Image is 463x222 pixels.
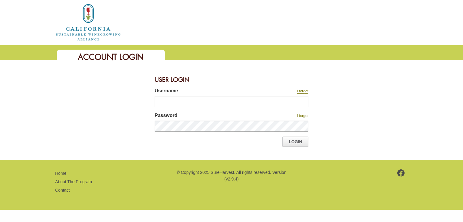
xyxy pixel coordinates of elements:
[155,112,254,121] label: Password
[397,169,405,177] img: footer-facebook.png
[55,3,121,42] img: logo_cswa2x.png
[176,169,287,183] p: © Copyright 2025 SureHarvest. All rights reserved. Version (v2.9.4)
[282,137,308,147] a: Login
[78,52,144,62] span: Account Login
[297,114,308,118] a: I forgot
[297,89,308,94] a: I forgot
[55,171,66,176] a: Home
[55,179,92,184] a: About The Program
[55,19,121,24] a: Home
[155,72,308,87] div: User Login
[55,188,70,193] a: Contact
[155,87,254,96] label: Username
